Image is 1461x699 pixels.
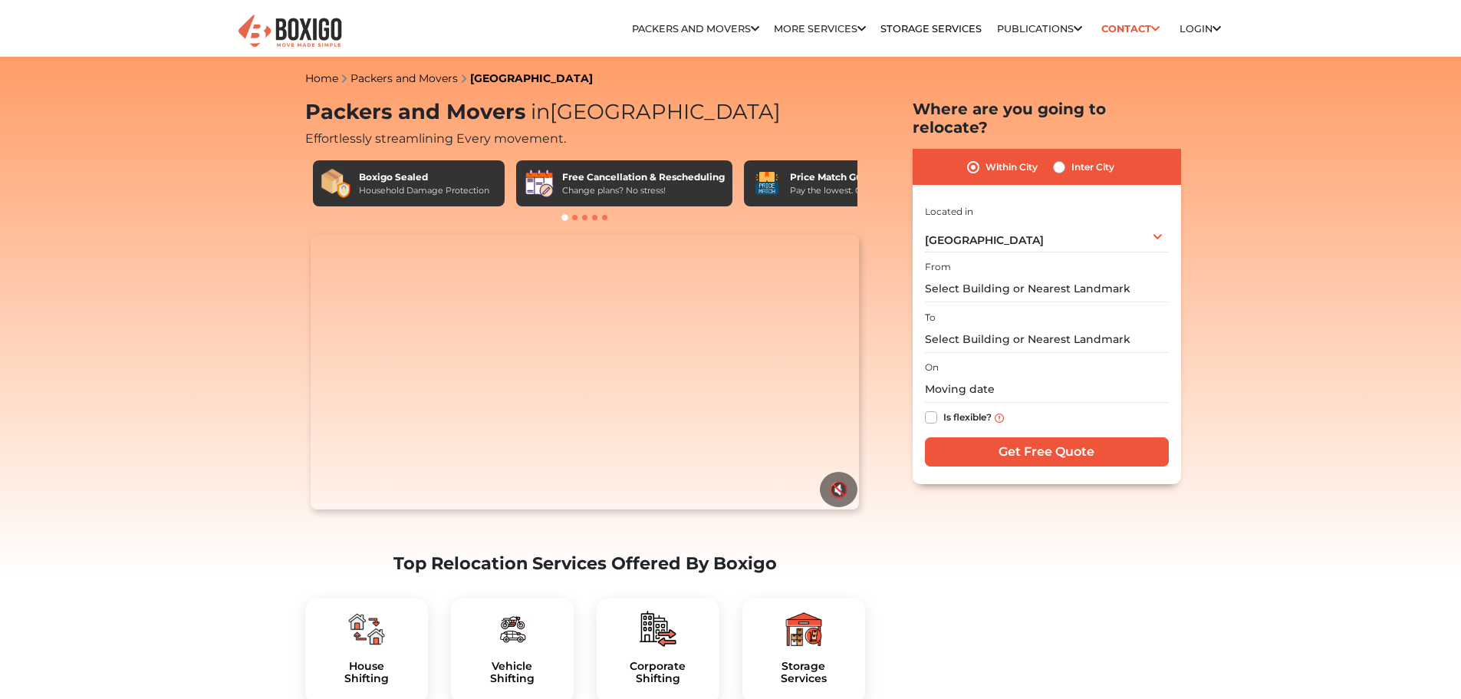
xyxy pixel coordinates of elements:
span: [GEOGRAPHIC_DATA] [925,233,1044,247]
span: Effortlessly streamlining Every movement. [305,131,566,146]
img: boxigo_packers_and_movers_plan [785,611,822,648]
img: Free Cancellation & Rescheduling [524,168,554,199]
label: Is flexible? [943,408,992,424]
h1: Packers and Movers [305,100,865,125]
img: Price Match Guarantee [752,168,782,199]
div: Free Cancellation & Rescheduling [562,170,725,184]
a: Packers and Movers [350,71,458,85]
a: Publications [997,23,1082,35]
img: Boxigo [236,13,344,51]
h2: Where are you going to relocate? [913,100,1181,137]
label: To [925,311,936,325]
a: [GEOGRAPHIC_DATA] [470,71,593,85]
span: in [531,99,550,124]
a: Packers and Movers [632,23,759,35]
input: Get Free Quote [925,437,1169,467]
h5: House Shifting [318,660,416,686]
a: Login [1180,23,1221,35]
a: HouseShifting [318,660,416,686]
h5: Vehicle Shifting [463,660,561,686]
label: On [925,361,939,374]
input: Moving date [925,376,1169,403]
a: Storage Services [880,23,982,35]
button: 🔇 [820,472,857,507]
div: Household Damage Protection [359,184,489,197]
h2: Top Relocation Services Offered By Boxigo [305,553,865,574]
label: Within City [986,158,1038,176]
a: Contact [1097,17,1165,41]
img: boxigo_packers_and_movers_plan [640,611,676,648]
a: CorporateShifting [609,660,707,686]
h5: Corporate Shifting [609,660,707,686]
label: From [925,260,951,274]
span: [GEOGRAPHIC_DATA] [525,99,781,124]
label: Inter City [1071,158,1114,176]
div: Pay the lowest. Guaranteed! [790,184,907,197]
div: Change plans? No stress! [562,184,725,197]
img: boxigo_packers_and_movers_plan [494,611,531,648]
label: Located in [925,205,973,219]
div: Price Match Guarantee [790,170,907,184]
input: Select Building or Nearest Landmark [925,326,1169,353]
a: Home [305,71,338,85]
video: Your browser does not support the video tag. [311,235,859,509]
a: VehicleShifting [463,660,561,686]
img: info [995,414,1004,423]
h5: Storage Services [755,660,853,686]
img: Boxigo Sealed [321,168,351,199]
div: Boxigo Sealed [359,170,489,184]
img: boxigo_packers_and_movers_plan [348,611,385,648]
a: StorageServices [755,660,853,686]
input: Select Building or Nearest Landmark [925,275,1169,302]
a: More services [774,23,866,35]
